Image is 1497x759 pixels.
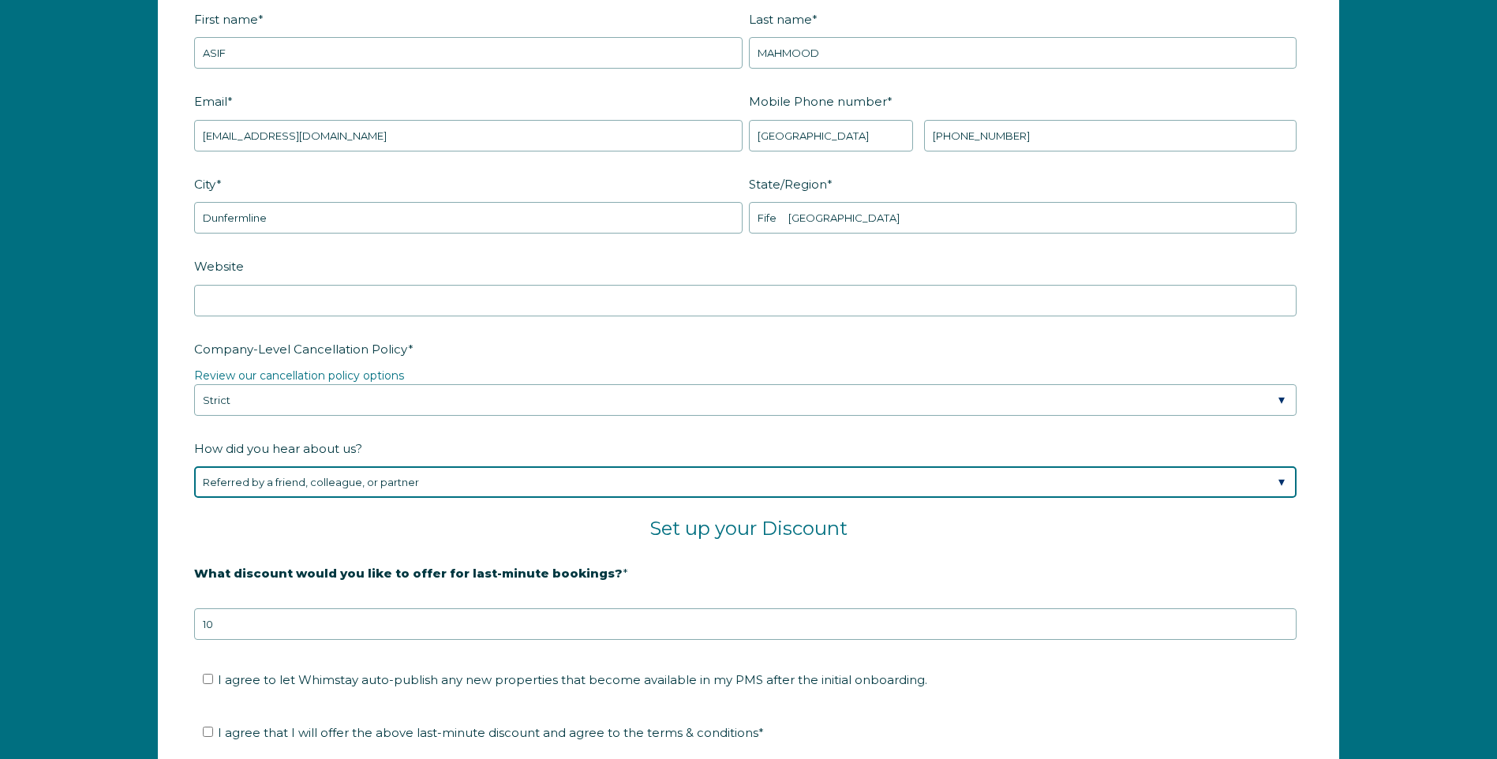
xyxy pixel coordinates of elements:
[749,89,887,114] span: Mobile Phone number
[649,517,848,540] span: Set up your Discount
[194,566,623,581] strong: What discount would you like to offer for last-minute bookings?
[203,674,213,684] input: I agree to let Whimstay auto-publish any new properties that become available in my PMS after the...
[218,672,927,687] span: I agree to let Whimstay auto-publish any new properties that become available in my PMS after the...
[194,89,227,114] span: Email
[203,727,213,737] input: I agree that I will offer the above last-minute discount and agree to the terms & conditions*
[194,593,441,607] strong: 20% is recommended, minimum of 10%
[194,254,244,279] span: Website
[194,172,216,196] span: City
[194,7,258,32] span: First name
[749,172,827,196] span: State/Region
[218,725,764,740] span: I agree that I will offer the above last-minute discount and agree to the terms & conditions
[194,436,362,461] span: How did you hear about us?
[194,337,408,361] span: Company-Level Cancellation Policy
[749,7,812,32] span: Last name
[194,368,404,383] a: Review our cancellation policy options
